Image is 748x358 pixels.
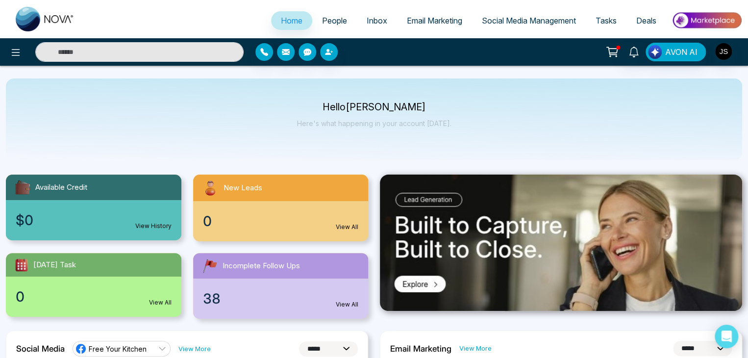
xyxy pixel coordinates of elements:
[187,175,374,241] a: New Leads0View All
[397,11,472,30] a: Email Marketing
[271,11,312,30] a: Home
[14,179,31,196] img: availableCredit.svg
[16,210,33,230] span: $0
[336,300,358,309] a: View All
[14,257,29,273] img: todayTask.svg
[149,298,172,307] a: View All
[16,344,65,354] h2: Social Media
[135,222,172,230] a: View History
[203,211,212,231] span: 0
[322,16,347,26] span: People
[390,344,451,354] h2: Email Marketing
[297,103,451,111] p: Hello [PERSON_NAME]
[35,182,87,193] span: Available Credit
[367,16,387,26] span: Inbox
[16,286,25,307] span: 0
[671,9,742,31] img: Market-place.gif
[380,175,742,311] img: .
[357,11,397,30] a: Inbox
[201,257,219,275] img: followUps.svg
[281,16,302,26] span: Home
[336,223,358,231] a: View All
[16,7,75,31] img: Nova CRM Logo
[187,253,374,319] a: Incomplete Follow Ups38View All
[459,344,492,353] a: View More
[482,16,576,26] span: Social Media Management
[178,344,211,354] a: View More
[626,11,666,30] a: Deals
[224,182,262,194] span: New Leads
[89,344,147,354] span: Free Your Kitchen
[665,46,698,58] span: AVON AI
[203,288,221,309] span: 38
[715,43,732,60] img: User Avatar
[715,325,738,348] div: Open Intercom Messenger
[407,16,462,26] span: Email Marketing
[596,16,617,26] span: Tasks
[201,179,220,197] img: newLeads.svg
[586,11,626,30] a: Tasks
[33,259,76,271] span: [DATE] Task
[472,11,586,30] a: Social Media Management
[646,43,706,61] button: AVON AI
[648,45,662,59] img: Lead Flow
[223,260,300,272] span: Incomplete Follow Ups
[312,11,357,30] a: People
[636,16,656,26] span: Deals
[297,119,451,128] p: Here's what happening in your account [DATE].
